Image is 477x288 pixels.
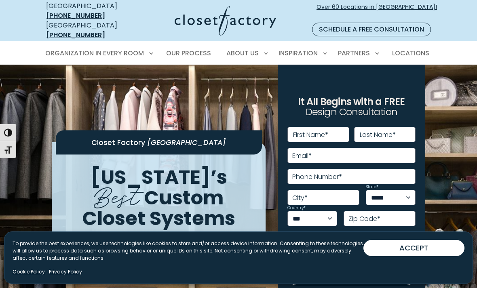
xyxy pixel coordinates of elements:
[82,184,235,232] span: Custom Closet Systems
[287,206,306,210] label: Country
[293,132,328,138] label: First Name
[49,268,82,275] a: Privacy Policy
[91,164,227,191] span: [US_STATE]’s
[13,268,45,275] a: Cookie Policy
[363,240,464,256] button: ACCEPT
[292,153,312,159] label: Email
[166,48,211,58] span: Our Process
[91,137,145,147] span: Closet Factory
[292,174,342,180] label: Phone Number
[306,105,398,119] span: Design Consultation
[46,1,134,21] div: [GEOGRAPHIC_DATA]
[338,48,370,58] span: Partners
[392,48,429,58] span: Locations
[279,48,318,58] span: Inspiration
[46,30,105,40] a: [PHONE_NUMBER]
[348,216,380,222] label: Zip Code
[312,23,431,36] a: Schedule a Free Consultation
[46,21,134,40] div: [GEOGRAPHIC_DATA]
[366,185,378,189] label: State
[360,132,396,138] label: Last Name
[292,195,308,201] label: City
[226,48,259,58] span: About Us
[298,95,405,108] span: It All Begins with a FREE
[45,48,144,58] span: Organization in Every Room
[13,240,363,262] p: To provide the best experiences, we use technologies like cookies to store and/or access device i...
[94,176,139,212] span: Best
[46,11,105,20] a: [PHONE_NUMBER]
[317,3,437,20] span: Over 60 Locations in [GEOGRAPHIC_DATA]!
[147,137,226,147] span: [GEOGRAPHIC_DATA]
[175,6,276,36] img: Closet Factory Logo
[40,42,437,65] nav: Primary Menu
